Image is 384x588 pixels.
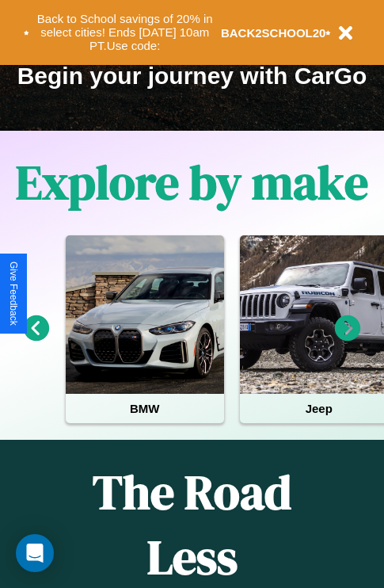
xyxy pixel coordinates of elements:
div: Open Intercom Messenger [16,534,54,572]
h1: Explore by make [16,150,368,215]
div: Give Feedback [8,262,19,326]
button: Back to School savings of 20% in select cities! Ends [DATE] 10am PT.Use code: [29,8,221,57]
b: BACK2SCHOOL20 [221,26,326,40]
h4: BMW [66,394,224,423]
